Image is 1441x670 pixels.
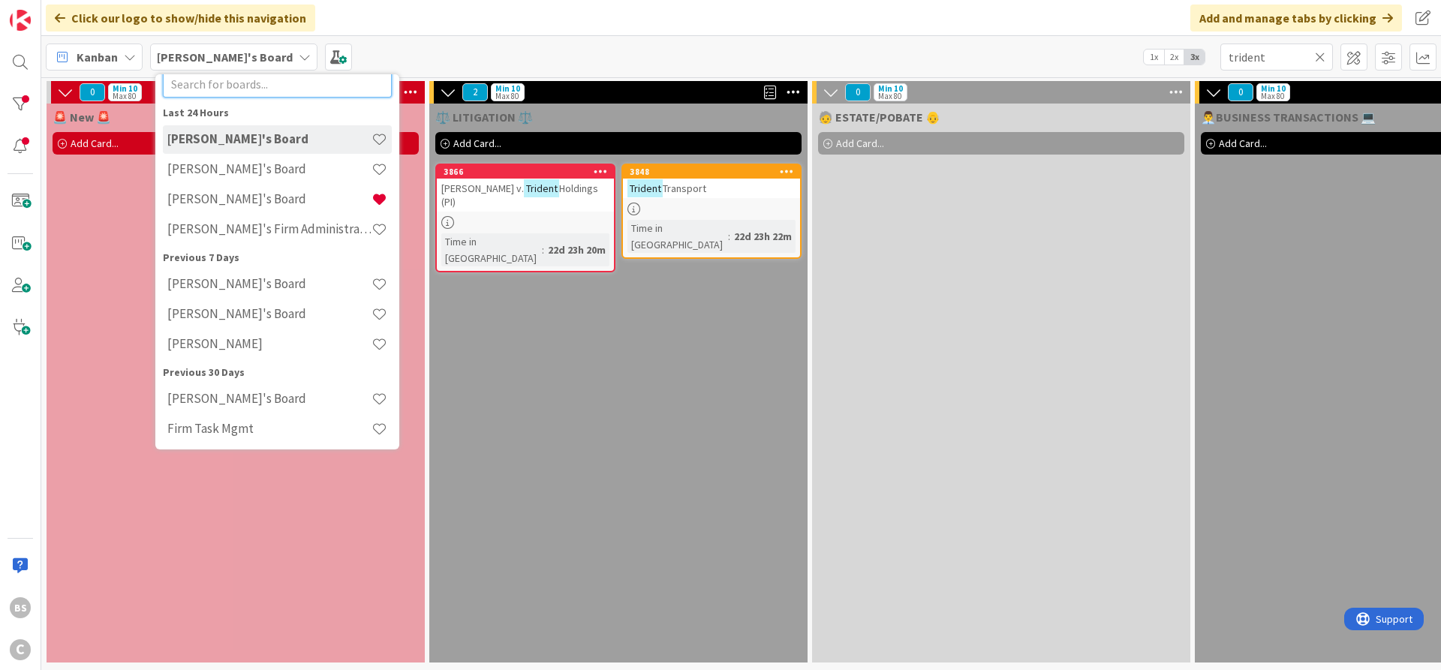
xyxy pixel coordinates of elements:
h4: [PERSON_NAME]'s Board [167,306,372,321]
span: ⚖️ LITIGATION ⚖️ [435,110,533,125]
div: 22d 23h 20m [544,242,609,258]
span: 3x [1184,50,1205,65]
div: Add and manage tabs by clicking [1190,5,1402,32]
h4: [PERSON_NAME]'s Board [167,131,372,146]
div: Time in [GEOGRAPHIC_DATA] [627,220,728,253]
span: Kanban [77,48,118,66]
h4: [PERSON_NAME]'s Firm Administration Board [167,221,372,236]
div: Last 24 Hours [163,105,392,121]
div: Min 10 [495,85,520,92]
span: [PERSON_NAME] v. [441,182,524,195]
div: Max 80 [113,92,136,100]
a: 3866[PERSON_NAME] v.TridentHoldings (PI)Time in [GEOGRAPHIC_DATA]:22d 23h 20m [435,164,615,272]
input: Quick Filter... [1220,44,1333,71]
div: 3848TridentTransport [623,165,800,198]
span: Holdings (PI) [441,182,598,209]
div: Previous 7 Days [163,250,392,266]
span: Add Card... [1219,137,1267,150]
span: : [728,228,730,245]
h4: [PERSON_NAME] [167,336,372,351]
span: 🚨 New 🚨 [53,110,111,125]
h4: [PERSON_NAME]'s Board [167,276,372,291]
span: Add Card... [453,137,501,150]
mark: Trident [627,179,663,197]
span: 0 [1228,83,1253,101]
h4: [PERSON_NAME]'s Board [167,161,372,176]
h4: [PERSON_NAME]'s Board [167,391,372,406]
div: Min 10 [1261,85,1286,92]
input: Search for boards... [163,71,392,98]
span: 👨‍💼BUSINESS TRANSACTIONS 💻 [1201,110,1376,125]
span: 0 [845,83,871,101]
span: Transport [663,182,706,195]
span: 1x [1144,50,1164,65]
div: Max 80 [1261,92,1284,100]
div: Min 10 [878,85,903,92]
div: 3866[PERSON_NAME] v.TridentHoldings (PI) [437,165,614,212]
div: 3866 [444,167,614,177]
span: 0 [80,83,105,101]
div: Time in [GEOGRAPHIC_DATA] [441,233,542,266]
h4: [PERSON_NAME]'s Board [167,191,372,206]
div: Previous 30 Days [163,365,392,380]
span: Add Card... [71,137,119,150]
span: 🧓 ESTATE/POBATE 👴 [818,110,940,125]
span: 2 [462,83,488,101]
div: 22d 23h 22m [730,228,796,245]
div: Click our logo to show/hide this navigation [46,5,315,32]
div: C [10,639,31,660]
b: [PERSON_NAME]'s Board [157,50,293,65]
mark: Trident [524,179,559,197]
div: Max 80 [878,92,901,100]
div: 3848 [630,167,800,177]
a: 3848TridentTransportTime in [GEOGRAPHIC_DATA]:22d 23h 22m [621,164,802,259]
div: BS [10,597,31,618]
div: Max 80 [495,92,519,100]
div: 3848 [623,165,800,179]
span: 2x [1164,50,1184,65]
div: 3866 [437,165,614,179]
img: Visit kanbanzone.com [10,10,31,31]
span: Support [32,2,68,20]
span: Add Card... [836,137,884,150]
div: Min 10 [113,85,137,92]
h4: Firm Task Mgmt [167,421,372,436]
span: : [542,242,544,258]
